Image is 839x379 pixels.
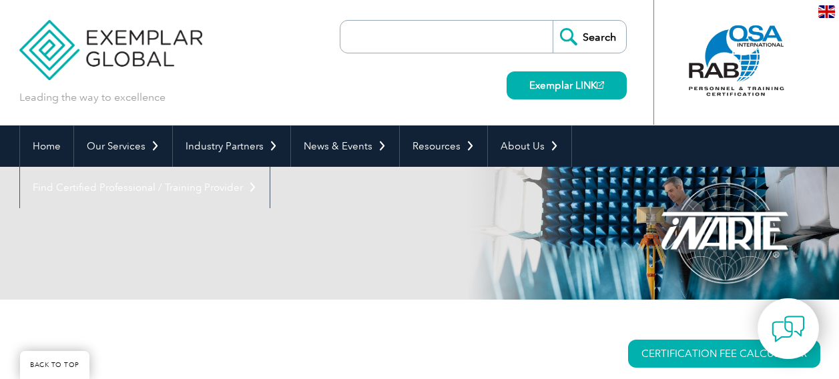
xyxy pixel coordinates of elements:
[507,71,627,99] a: Exemplar LINK
[19,340,580,361] h2: General Overview
[20,351,89,379] a: BACK TO TOP
[597,81,604,89] img: open_square.png
[628,340,820,368] a: CERTIFICATION FEE CALCULATOR
[400,125,487,167] a: Resources
[553,21,626,53] input: Search
[19,90,166,105] p: Leading the way to excellence
[74,125,172,167] a: Our Services
[20,167,270,208] a: Find Certified Professional / Training Provider
[19,220,532,246] h1: EMC Engineer
[20,125,73,167] a: Home
[340,78,627,95] h3: Already have an account? Login at
[772,312,805,346] img: contact-chat.png
[488,125,571,167] a: About Us
[291,125,399,167] a: News & Events
[173,125,290,167] a: Industry Partners
[818,5,835,18] img: en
